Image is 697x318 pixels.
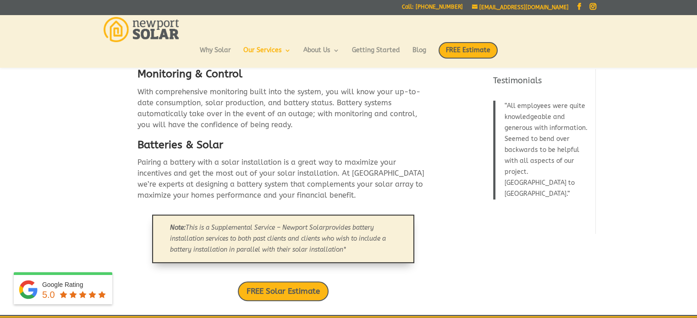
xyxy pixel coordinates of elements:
em: This is a Supplemental Service – Newport Solar * [170,224,386,253]
h4: Testimonials [493,75,590,91]
strong: Note: [170,224,186,232]
a: FREE Estimate [439,42,498,68]
span: With comprehensive monitoring built into the system, you will know your up-to-date consumption, s... [137,87,421,129]
span: 5.0 [42,290,55,300]
a: Getting Started [352,47,400,63]
a: FREE Solar Estimate [238,281,329,301]
span: provides battery installation services to both past clients and clients who wish to include a bat... [170,224,386,253]
blockquote: All employees were quite knowledgeable and generous with information. Seemed to bend over backwar... [493,101,590,199]
span: FREE Estimate [439,42,498,59]
strong: Batteries & Solar [137,139,223,151]
strong: Monitoring & Control [137,68,242,80]
img: Newport Solar | Solar Energy Optimized. [104,17,179,42]
span: Pairing a battery with a solar installation is a great way to maximize your incentives and get th... [137,158,424,199]
a: Call: [PHONE_NUMBER] [402,4,463,14]
a: [EMAIL_ADDRESS][DOMAIN_NAME] [472,4,569,11]
a: Why Solar [200,47,231,63]
a: Our Services [243,47,291,63]
a: About Us [303,47,340,63]
div: Google Rating [42,280,108,289]
a: Blog [412,47,426,63]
